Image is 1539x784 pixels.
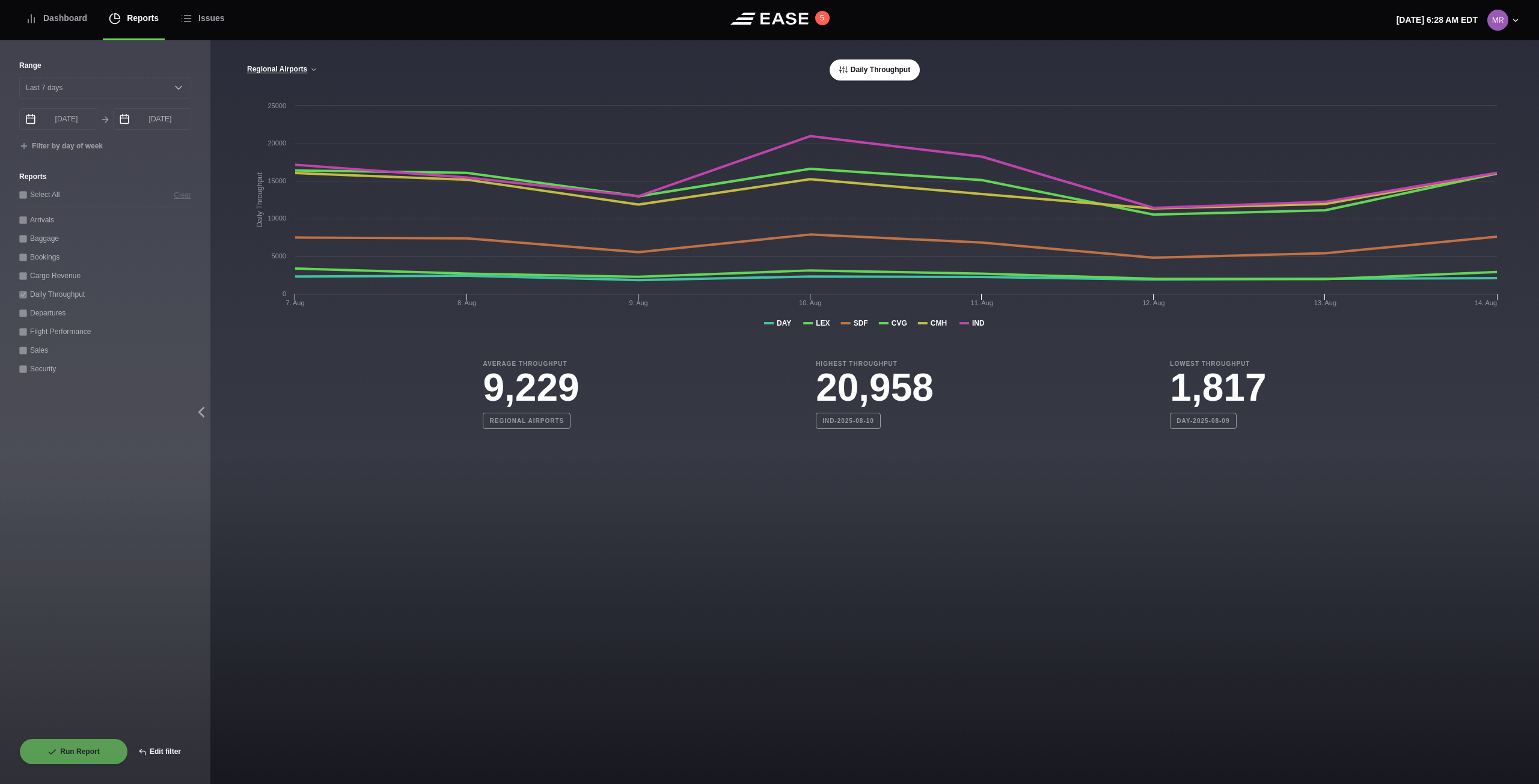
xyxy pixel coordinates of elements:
[268,102,286,109] text: 25000
[483,413,571,429] b: Regional Airports
[283,290,286,297] text: 0
[830,59,920,81] button: Daily Throughput
[816,359,934,368] b: Highest Throughput
[1170,368,1266,407] h3: 1,817
[1170,359,1266,368] b: Lowest Throughput
[483,368,579,407] h3: 9,229
[19,171,191,182] label: Reports
[972,319,985,327] tspan: IND
[483,359,579,368] b: Average Throughput
[255,172,264,227] tspan: Daily Throughput
[128,738,191,765] button: Edit filter
[816,319,830,327] tspan: LEX
[113,108,191,130] input: mm/dd/yyyy
[272,252,286,260] text: 5000
[1170,413,1236,429] b: DAY-2025-08-09
[1475,299,1497,306] tspan: 14. Aug
[286,299,304,306] tspan: 7. Aug
[816,368,934,407] h3: 20,958
[815,11,830,25] button: 5
[268,139,286,147] text: 20000
[816,413,881,429] b: IND-2025-08-10
[799,299,821,306] tspan: 10. Aug
[629,299,648,306] tspan: 9. Aug
[854,319,868,327] tspan: SDF
[19,60,191,71] label: Range
[457,299,476,306] tspan: 8. Aug
[777,319,791,327] tspan: DAY
[971,299,993,306] tspan: 11. Aug
[1487,10,1508,31] img: 0b2ed616698f39eb9cebe474ea602d52
[268,177,286,184] text: 15000
[19,142,103,151] button: Filter by day of week
[1397,14,1478,26] p: [DATE] 6:28 AM EDT
[174,189,191,201] button: Clear
[1314,299,1336,306] tspan: 13. Aug
[19,108,97,130] input: mm/dd/yyyy
[1142,299,1164,306] tspan: 12. Aug
[892,319,907,327] tspan: CVG
[246,65,318,74] button: Regional Airports
[268,214,286,222] text: 10000
[931,319,947,327] tspan: CMH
